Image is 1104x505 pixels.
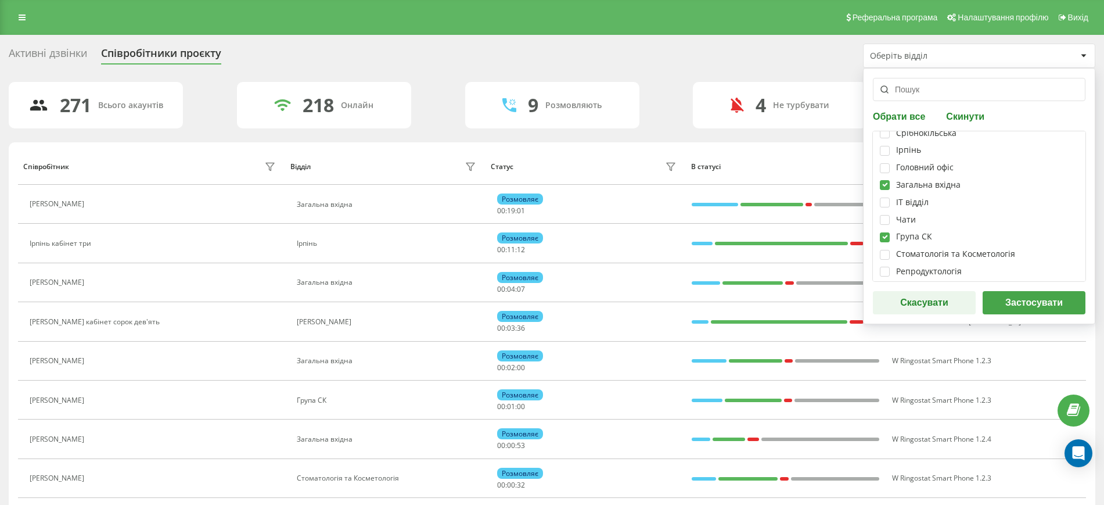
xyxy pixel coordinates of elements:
[497,350,543,361] div: Розмовляє
[545,101,602,110] div: Розмовляють
[30,474,87,482] div: [PERSON_NAME]
[297,239,479,248] div: Ірпінь
[892,473,991,483] span: W Ringostat Smart Phone 1.2.3
[896,128,956,138] div: Срібнокільська
[497,403,525,411] div: : :
[517,206,525,216] span: 01
[896,232,932,242] div: Група СК
[497,324,525,332] div: : :
[507,402,515,411] span: 01
[497,481,525,489] div: : :
[9,47,87,65] div: Активні дзвінки
[896,145,921,155] div: Ірпінь
[507,284,515,294] span: 04
[497,428,543,439] div: Розмовляє
[507,440,515,450] span: 00
[873,110,929,121] button: Обрати все
[958,13,1048,22] span: Налаштування профілю
[517,323,525,333] span: 36
[497,245,505,255] span: 00
[497,480,505,490] span: 00
[691,163,880,171] div: В статусі
[497,364,525,372] div: : :
[870,51,1009,61] div: Оберіть відділ
[517,440,525,450] span: 53
[517,245,525,255] span: 12
[896,249,1015,259] div: Стоматологія та Косметологія
[491,163,513,171] div: Статус
[23,163,69,171] div: Співробітник
[507,206,515,216] span: 19
[507,363,515,373] span: 02
[497,311,543,322] div: Розмовляє
[101,47,221,65] div: Співробітники проєкту
[297,435,479,443] div: Загальна вхідна
[303,94,334,116] div: 218
[517,363,525,373] span: 00
[290,163,311,171] div: Відділ
[896,198,929,207] div: IT відділ
[773,101,829,110] div: Не турбувати
[30,396,87,404] div: [PERSON_NAME]
[30,200,87,208] div: [PERSON_NAME]
[896,267,962,277] div: Репродуктологія
[497,285,525,293] div: : :
[297,357,479,365] div: Загальна вхідна
[853,13,938,22] span: Реферальна програма
[497,402,505,411] span: 00
[30,435,87,443] div: [PERSON_NAME]
[497,246,525,254] div: : :
[892,434,991,444] span: W Ringostat Smart Phone 1.2.4
[497,440,505,450] span: 00
[507,480,515,490] span: 00
[497,284,505,294] span: 00
[896,215,916,225] div: Чати
[30,239,94,248] div: Ірпінь кабінет три
[341,101,373,110] div: Онлайн
[98,101,163,110] div: Всього акаунтів
[497,206,505,216] span: 00
[1065,439,1092,467] div: Open Intercom Messenger
[756,94,766,116] div: 4
[943,110,988,121] button: Скинути
[60,94,91,116] div: 271
[892,395,991,405] span: W Ringostat Smart Phone 1.2.3
[497,442,525,450] div: : :
[497,468,543,479] div: Розмовляє
[30,318,163,326] div: [PERSON_NAME] кабінет сорок дев'ять
[517,480,525,490] span: 32
[30,357,87,365] div: [PERSON_NAME]
[30,278,87,286] div: [PERSON_NAME]
[983,291,1085,314] button: Застосувати
[297,474,479,482] div: Стоматологія та Косметологія
[517,402,525,411] span: 00
[507,245,515,255] span: 11
[896,180,961,190] div: Загальна вхідна
[497,272,543,283] div: Розмовляє
[873,78,1085,101] input: Пошук
[297,396,479,404] div: Група СК
[497,363,505,373] span: 00
[497,323,505,333] span: 00
[892,356,991,366] span: W Ringostat Smart Phone 1.2.3
[528,94,538,116] div: 9
[297,200,479,209] div: Загальна вхідна
[507,323,515,333] span: 03
[1068,13,1088,22] span: Вихід
[297,318,479,326] div: [PERSON_NAME]
[517,284,525,294] span: 07
[497,232,543,243] div: Розмовляє
[297,278,479,286] div: Загальна вхідна
[497,389,543,400] div: Розмовляє
[896,163,954,173] div: Головний офіс
[873,291,976,314] button: Скасувати
[497,207,525,215] div: : :
[497,194,543,205] div: Розмовляє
